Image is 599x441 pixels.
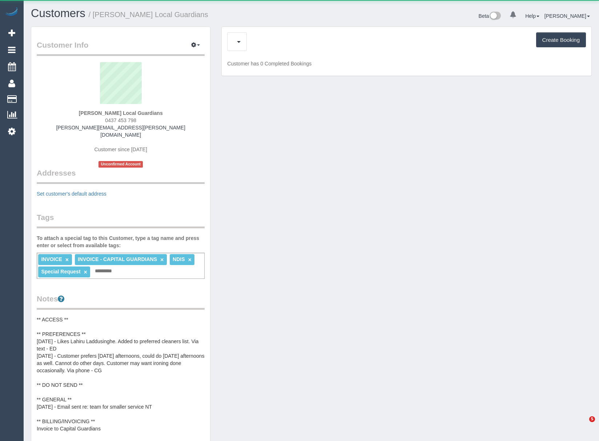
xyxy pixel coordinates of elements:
[37,40,205,56] legend: Customer Info
[479,13,501,19] a: Beta
[173,256,185,262] span: NDIS
[84,269,87,275] a: ×
[37,212,205,228] legend: Tags
[37,234,205,249] label: To attach a special tag to this Customer, type a tag name and press enter or select from availabl...
[105,117,136,123] span: 0437 453 798
[188,257,191,263] a: ×
[89,11,208,19] small: / [PERSON_NAME] Local Guardians
[41,256,62,262] span: INVOICE
[536,32,586,48] button: Create Booking
[227,60,586,67] p: Customer has 0 Completed Bookings
[574,416,592,434] iframe: Intercom live chat
[589,416,595,422] span: 5
[79,110,163,116] strong: [PERSON_NAME] Local Guardians
[31,7,85,20] a: Customers
[4,7,19,17] img: Automaid Logo
[99,161,143,167] span: Unconfirmed Account
[78,256,157,262] span: INVOICE - CAPITAL GUARDIANS
[56,125,185,138] a: [PERSON_NAME][EMAIL_ADDRESS][PERSON_NAME][DOMAIN_NAME]
[37,293,205,310] legend: Notes
[65,257,69,263] a: ×
[544,13,590,19] a: [PERSON_NAME]
[489,12,501,21] img: New interface
[160,257,164,263] a: ×
[95,147,147,152] span: Customer since [DATE]
[41,269,80,274] span: Special Request
[37,191,106,197] a: Set customer's default address
[525,13,539,19] a: Help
